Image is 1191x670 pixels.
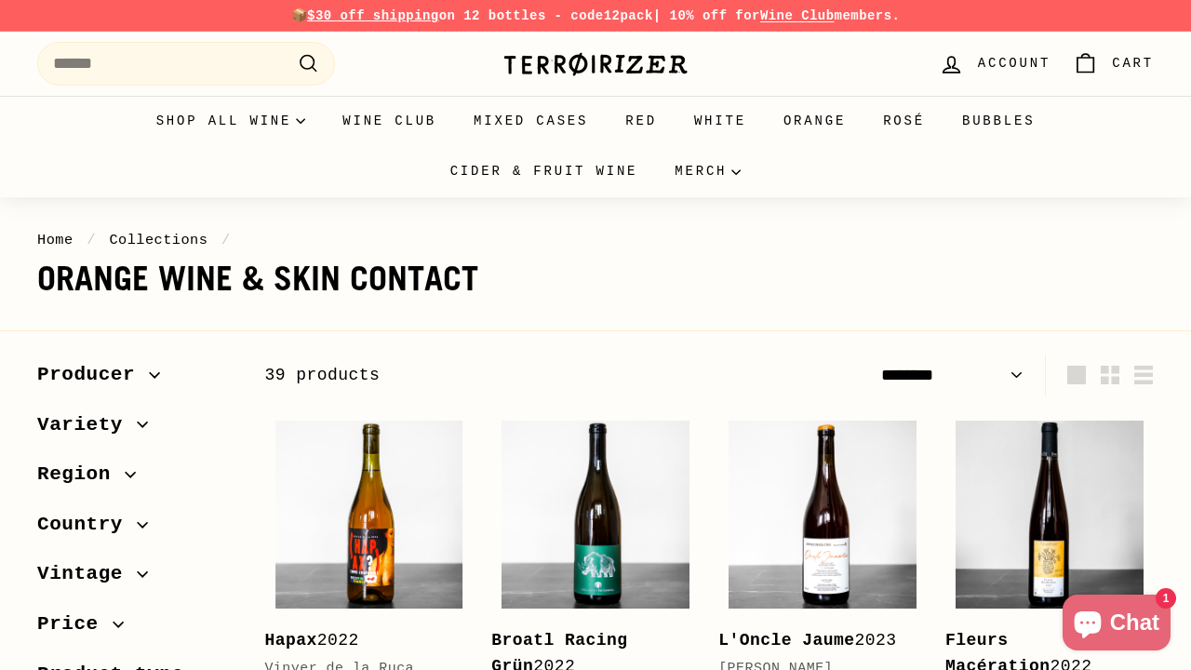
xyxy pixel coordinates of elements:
[37,558,137,590] span: Vintage
[943,96,1053,146] a: Bubbles
[217,232,235,248] span: /
[676,96,765,146] a: White
[604,8,653,23] strong: 12pack
[37,454,234,504] button: Region
[37,405,234,455] button: Variety
[432,146,657,196] a: Cider & Fruit Wine
[656,146,759,196] summary: Merch
[37,459,125,490] span: Region
[264,362,709,389] div: 39 products
[37,261,1154,298] h1: Orange wine & Skin contact
[264,627,454,654] div: 2022
[37,359,149,391] span: Producer
[37,232,74,248] a: Home
[455,96,607,146] a: Mixed Cases
[37,504,234,555] button: Country
[138,96,325,146] summary: Shop all wine
[718,627,908,654] div: 2023
[37,355,234,405] button: Producer
[37,229,1154,251] nav: breadcrumbs
[324,96,455,146] a: Wine Club
[1062,36,1165,91] a: Cart
[607,96,676,146] a: Red
[37,609,113,640] span: Price
[37,554,234,604] button: Vintage
[978,53,1050,74] span: Account
[760,8,835,23] a: Wine Club
[1057,595,1176,655] inbox-online-store-chat: Shopify online store chat
[718,631,854,650] b: L'Oncle Jaume
[264,631,316,650] b: Hapax
[37,604,234,654] button: Price
[82,232,100,248] span: /
[928,36,1062,91] a: Account
[1112,53,1154,74] span: Cart
[37,409,137,441] span: Variety
[307,8,439,23] span: $30 off shipping
[37,6,1154,26] p: 📦 on 12 bottles - code | 10% off for members.
[109,232,207,248] a: Collections
[37,509,137,541] span: Country
[765,96,864,146] a: Orange
[864,96,943,146] a: Rosé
